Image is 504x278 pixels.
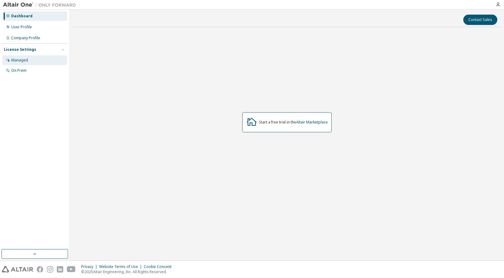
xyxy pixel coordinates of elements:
div: Company Profile [11,36,40,40]
div: Dashboard [11,14,33,19]
div: Cookie Consent [144,264,175,269]
p: © 2025 Altair Engineering, Inc. All Rights Reserved. [81,269,175,274]
div: Website Terms of Use [99,264,144,269]
img: altair_logo.svg [2,266,33,273]
div: Privacy [81,264,99,269]
a: Altair Marketplace [296,120,328,125]
button: Contact Sales [463,15,497,25]
img: Altair One [3,2,79,8]
div: Start a free trial in the [259,120,328,125]
div: License Settings [4,47,36,52]
img: linkedin.svg [57,266,63,273]
div: Managed [11,58,28,63]
img: facebook.svg [37,266,43,273]
img: instagram.svg [47,266,53,273]
img: youtube.svg [67,266,76,273]
div: On Prem [11,68,26,73]
div: User Profile [11,25,32,30]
